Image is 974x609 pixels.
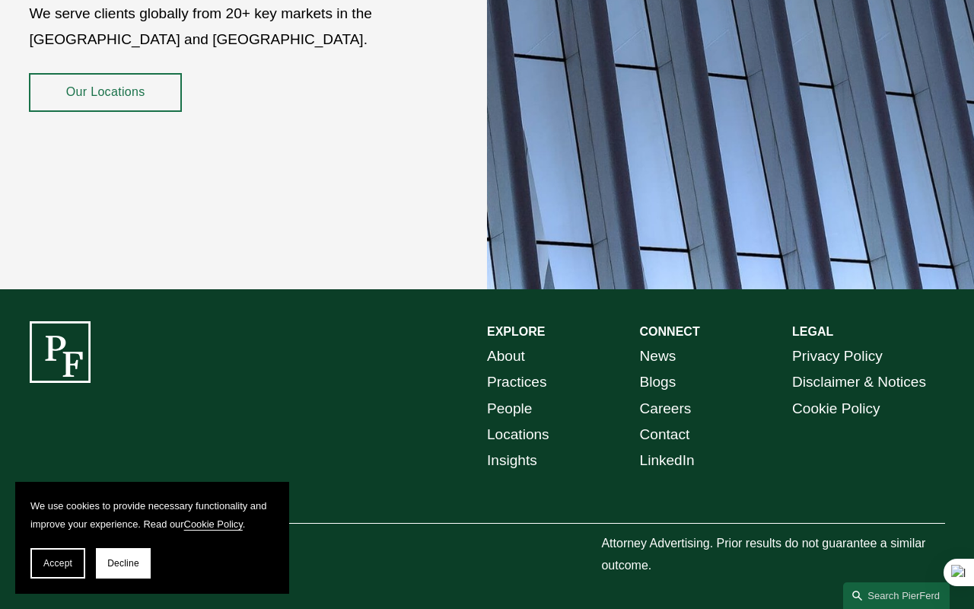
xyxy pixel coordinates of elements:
strong: EXPLORE [487,325,545,338]
a: Disclaimer & Notices [792,369,926,395]
a: People [487,396,532,422]
button: Decline [96,548,151,579]
a: Practices [487,369,546,395]
strong: LEGAL [792,325,833,338]
span: Decline [107,558,139,569]
strong: CONNECT [640,325,700,338]
a: Blogs [640,369,676,395]
button: Accept [30,548,85,579]
a: Careers [640,396,692,422]
a: Cookie Policy [792,396,880,422]
a: Contact [640,422,690,448]
p: We serve clients globally from 20+ key markets in the [GEOGRAPHIC_DATA] and [GEOGRAPHIC_DATA]. [29,1,410,53]
a: LinkedIn [640,448,695,473]
a: Our Locations [29,73,182,113]
a: Privacy Policy [792,343,883,369]
a: Search this site [843,582,950,609]
p: Attorney Advertising. Prior results do not guarantee a similar outcome. [601,533,944,577]
p: We use cookies to provide necessary functionality and improve your experience. Read our . [30,497,274,533]
a: News [640,343,676,369]
a: Locations [487,422,549,448]
a: About [487,343,525,369]
span: Accept [43,558,72,569]
a: Insights [487,448,537,473]
section: Cookie banner [15,482,289,594]
a: Cookie Policy [184,518,243,530]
